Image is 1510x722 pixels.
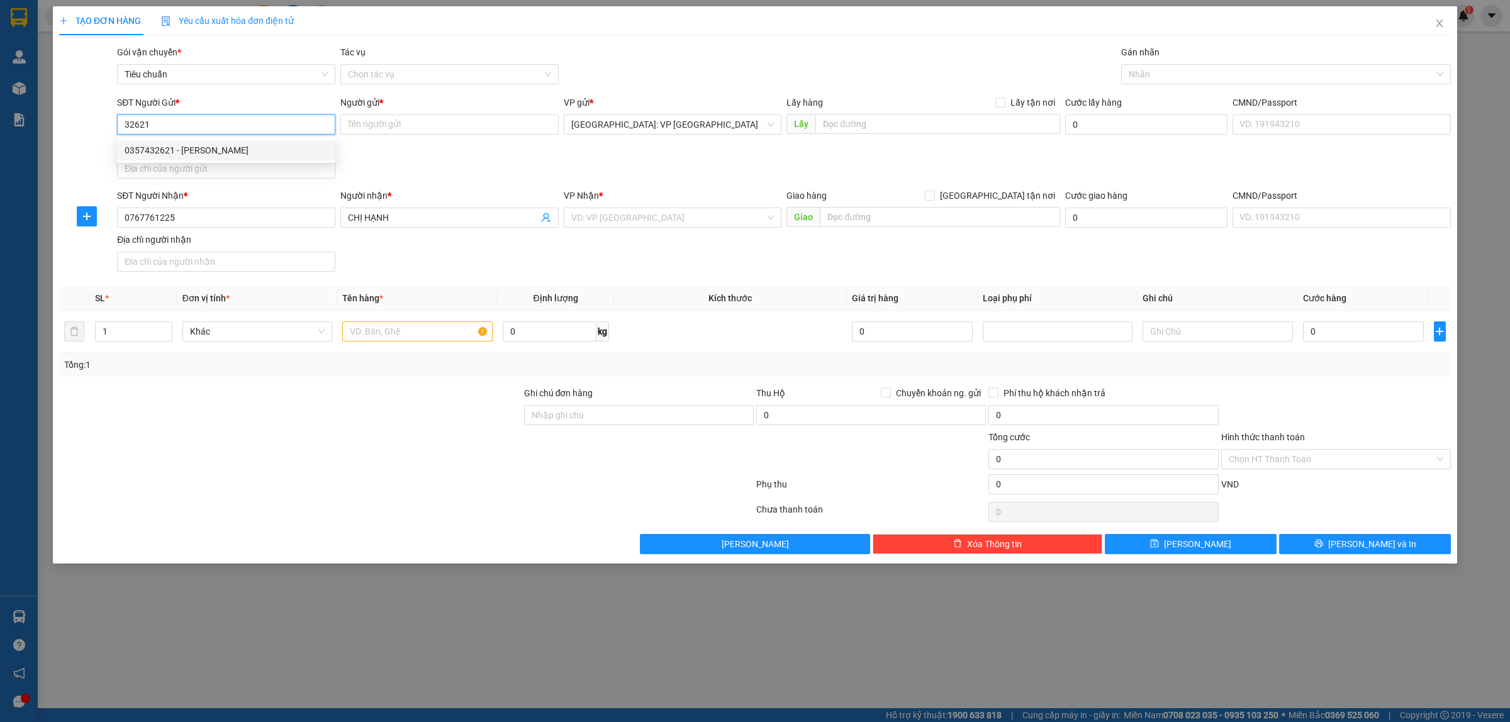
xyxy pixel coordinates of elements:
button: deleteXóa Thông tin [873,534,1102,554]
img: icon [161,16,171,26]
span: Yêu cầu xuất hóa đơn điện tử [161,16,294,26]
span: [PHONE_NUMBER] [5,27,96,49]
div: VP gửi [564,96,782,109]
div: 0357432621 - Anh Vương [117,140,335,160]
span: delete [953,539,962,549]
input: Dọc đường [820,207,1060,227]
label: Gán nhãn [1121,47,1160,57]
span: Giao [786,207,820,227]
span: Lấy hàng [786,97,823,108]
span: Cước hàng [1303,293,1346,303]
span: [PERSON_NAME] [1164,537,1231,551]
span: Giá trị hàng [852,293,898,303]
span: Định lượng [534,293,578,303]
span: plus [77,211,96,221]
span: VP Nhận [564,191,599,201]
span: VND [1221,479,1239,489]
span: Tên hàng [342,293,383,303]
span: Xóa Thông tin [967,537,1022,551]
span: plus [59,16,68,25]
span: Giao hàng [786,191,827,201]
th: Loại phụ phí [978,286,1138,311]
input: 0 [852,321,973,342]
span: Tổng cước [988,432,1030,442]
span: 10:35:22 [DATE] [5,87,79,97]
input: Địa chỉ của người nhận [117,252,335,272]
div: Phụ thu [755,477,987,499]
button: save[PERSON_NAME] [1105,534,1277,554]
div: CMND/Passport [1233,189,1451,203]
span: Khác [190,322,325,341]
button: Close [1422,6,1457,42]
span: kg [596,321,609,342]
span: [PERSON_NAME] và In [1328,537,1416,551]
button: printer[PERSON_NAME] và In [1279,534,1451,554]
span: close [1434,18,1445,28]
span: Phí thu hộ khách nhận trả [998,386,1110,400]
span: Gói vận chuyển [117,47,181,57]
label: Tác vụ [340,47,366,57]
span: plus [1434,326,1445,336]
div: Người gửi [340,96,559,109]
button: delete [64,321,84,342]
span: TẠO ĐƠN HÀNG [59,16,141,26]
input: Dọc đường [815,114,1060,134]
div: SĐT Người Gửi [117,96,335,109]
strong: CSKH: [35,27,67,38]
input: Ghi Chú [1143,321,1292,342]
input: Cước lấy hàng [1065,114,1228,135]
span: Lấy [786,114,815,134]
input: Ghi chú đơn hàng [524,405,754,425]
span: [PERSON_NAME] [722,537,789,551]
span: SL [95,293,105,303]
label: Hình thức thanh toán [1221,432,1305,442]
span: Đơn vị tính [182,293,230,303]
div: Địa chỉ người nhận [117,233,335,247]
span: Chuyển khoản ng. gửi [891,386,986,400]
button: [PERSON_NAME] [640,534,870,554]
input: Địa chỉ của người gửi [117,158,335,179]
strong: PHIẾU DÁN LÊN HÀNG [89,6,254,23]
div: Chưa thanh toán [755,503,987,525]
div: CMND/Passport [1233,96,1451,109]
span: Lấy tận nơi [1005,96,1060,109]
div: SĐT Người Nhận [117,189,335,203]
button: plus [1434,321,1446,342]
div: Tổng: 1 [64,358,583,372]
label: Cước lấy hàng [1065,97,1122,108]
div: 0357432621 - [PERSON_NAME] [125,143,328,157]
span: Hà Nội: VP Long Biên [571,115,775,134]
input: VD: Bàn, Ghế [342,321,492,342]
span: [GEOGRAPHIC_DATA] tận nơi [935,189,1060,203]
th: Ghi chú [1138,286,1297,311]
label: Ghi chú đơn hàng [524,388,593,398]
input: Cước giao hàng [1065,208,1228,228]
span: CÔNG TY TNHH CHUYỂN PHÁT NHANH BẢO AN [99,27,251,50]
span: Kích thước [708,293,752,303]
button: plus [77,206,97,226]
span: user-add [541,213,551,223]
div: Người nhận [340,189,559,203]
span: printer [1314,539,1323,549]
span: Tiêu chuẩn [125,65,328,84]
span: save [1150,539,1159,549]
label: Cước giao hàng [1065,191,1127,201]
span: Thu Hộ [756,388,785,398]
span: Mã đơn: VPLB1508250002 [5,67,191,84]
